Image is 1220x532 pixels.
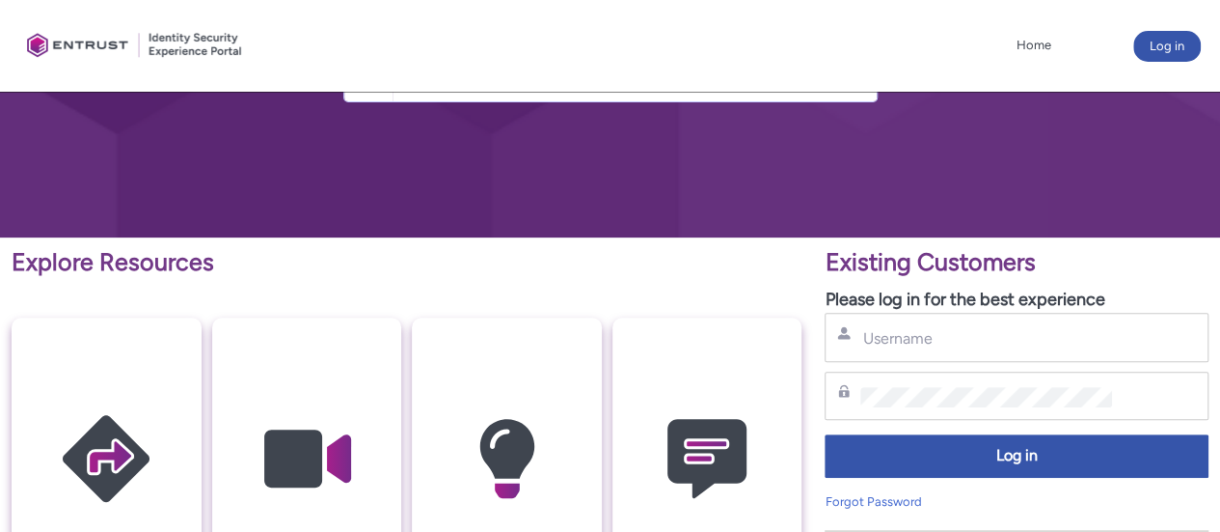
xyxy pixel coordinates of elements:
a: Forgot Password [825,494,921,509]
span: Log in [837,445,1196,467]
button: Log in [825,434,1208,478]
p: Existing Customers [825,244,1208,281]
button: Log in [1133,31,1201,62]
input: Username [860,328,1111,349]
p: Explore Resources [12,244,801,281]
p: Please log in for the best experience [825,287,1208,313]
a: Home [1012,31,1056,60]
